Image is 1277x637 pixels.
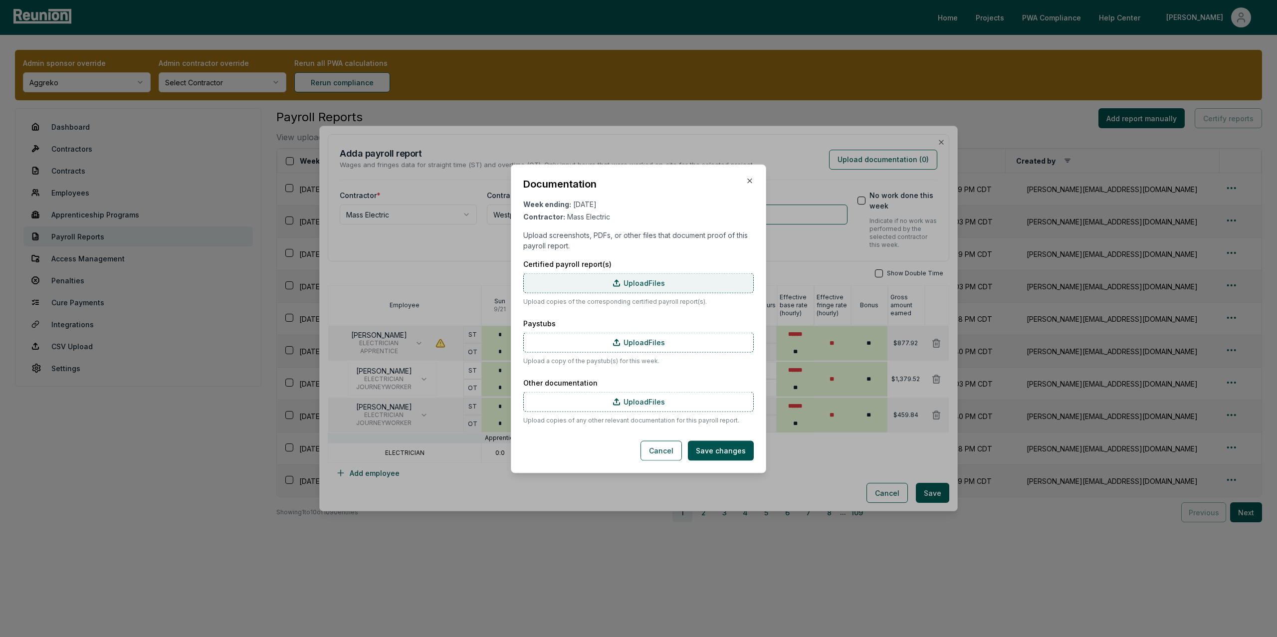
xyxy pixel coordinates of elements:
[640,440,682,460] button: Cancel
[523,332,754,352] label: Upload Files
[523,199,754,209] div: [DATE]
[523,416,754,425] p: Upload copies of any other relevant documentation for this payroll report.
[523,392,754,412] label: Upload Files
[523,177,597,191] h2: Documentation
[523,297,754,306] p: Upload copies of the corresponding certified payroll report(s).
[523,273,754,293] label: Upload Files
[523,200,571,208] span: Week ending:
[523,258,754,269] label: Certified payroll report(s)
[523,356,754,365] p: Upload a copy of the paystub(s) for this week.
[523,318,754,328] label: Paystubs
[688,440,754,460] button: Save changes
[523,212,565,220] span: Contractor:
[523,229,754,250] p: Upload screenshots, PDFs, or other files that document proof of this payroll report.
[523,211,754,221] div: Mass Electric
[523,377,754,388] label: Other documentation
